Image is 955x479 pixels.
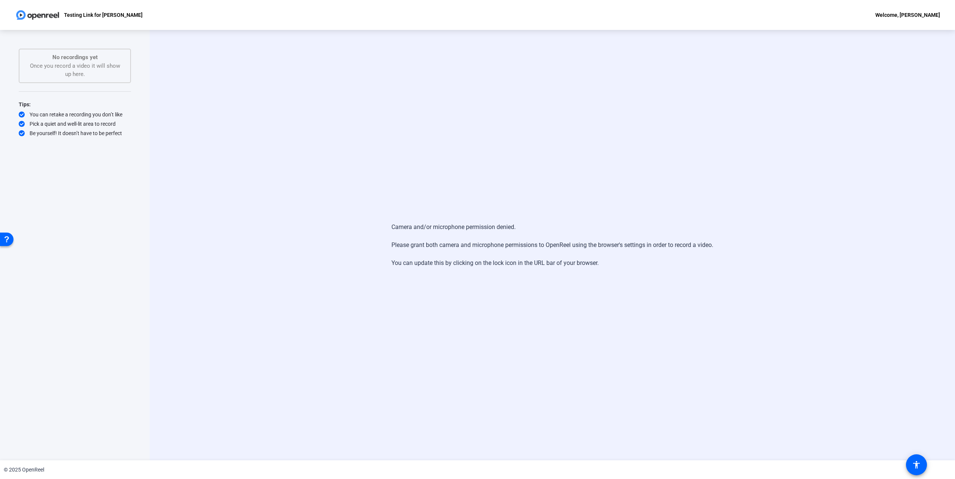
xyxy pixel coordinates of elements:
div: Welcome, [PERSON_NAME] [875,10,940,19]
div: Be yourself! It doesn’t have to be perfect [19,129,131,137]
div: Camera and/or microphone permission denied. Please grant both camera and microphone permissions t... [391,215,713,275]
img: OpenReel logo [15,7,60,22]
p: Testing Link for [PERSON_NAME] [64,10,143,19]
div: Once you record a video it will show up here. [27,53,123,79]
p: No recordings yet [27,53,123,62]
div: You can retake a recording you don’t like [19,111,131,118]
div: Tips: [19,100,131,109]
mat-icon: accessibility [912,460,921,469]
div: © 2025 OpenReel [4,466,44,474]
div: Pick a quiet and well-lit area to record [19,120,131,128]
